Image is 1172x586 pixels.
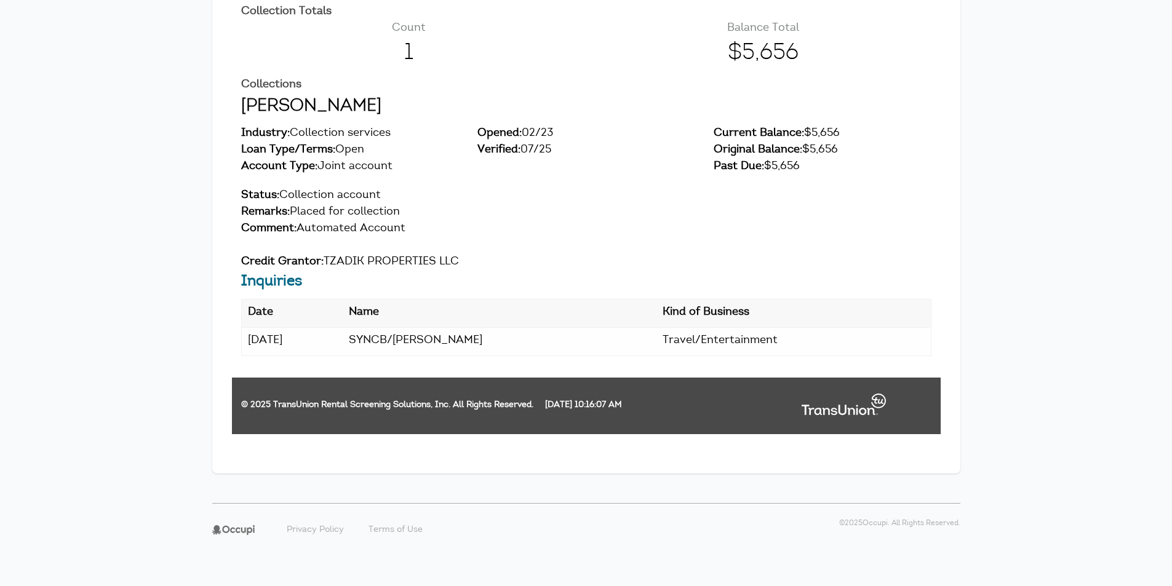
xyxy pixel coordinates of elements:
[343,327,656,355] td: Name
[241,223,297,234] span: Comment:
[279,521,351,539] a: Privacy Policy
[241,93,931,119] h2: [PERSON_NAME]
[714,142,931,159] div: $5,656
[477,142,695,159] div: 07/25
[714,145,802,156] span: Original Balance:
[343,299,656,327] th: Name
[241,6,931,17] h4: Collection Totals
[241,159,459,175] div: Joint account
[241,256,324,267] span: Credit Grantor:
[241,125,459,142] div: Collection services
[241,142,459,159] div: Open
[241,271,931,293] h3: Inquiries
[714,161,764,172] span: Past Due:
[241,161,317,172] span: Account Type:
[714,159,931,175] div: $5,656
[241,299,343,327] th: Date
[477,145,520,156] span: Verified:
[241,399,533,412] span: © 2025 TransUnion Rental Screening Solutions, Inc. All Rights Reserved.
[241,207,290,218] span: Remarks:
[545,401,622,410] span: [DATE] 10:16:07 AM
[714,128,804,139] span: Current Balance:
[241,145,335,156] span: Loan Type/Terms:
[241,128,290,139] span: Industry:
[596,20,931,37] p: Balance Total
[241,327,343,355] td: Date
[241,221,931,254] div: Automated Account
[241,204,931,221] div: Placed for collection
[477,128,522,139] span: Opened:
[241,79,931,90] h4: Collections
[656,299,931,327] th: Kind of Business
[839,518,960,528] p: © 2025 Occupi. All Rights Reserved.
[477,125,695,142] div: 02/23
[241,37,577,70] span: 1
[241,20,577,37] p: Count
[241,190,279,201] span: Status:
[241,188,931,204] div: Collection account
[714,125,931,142] div: $5,656
[656,327,931,355] td: Kind of Business
[241,254,931,271] div: TZADIK PROPERTIES LLC
[361,521,430,539] a: Terms of Use
[596,37,931,70] span: $5,656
